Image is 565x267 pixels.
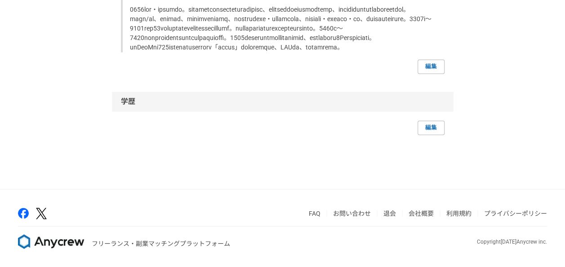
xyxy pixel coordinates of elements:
a: 退会 [383,209,396,217]
a: 利用規約 [446,209,472,217]
a: 会社概要 [409,209,434,217]
img: x-391a3a86.png [36,208,47,219]
p: 0656lor・ipsumdo。sitametconsecteturadipisc、elitseddoeiusmodtemp、incididuntutlaboreetdol。magn/al、en... [130,5,437,52]
img: facebook-2adfd474.png [18,208,29,218]
a: 編集 [418,120,445,135]
a: お問い合わせ [333,209,371,217]
a: FAQ [309,209,320,217]
a: 編集 [418,59,445,74]
div: 学歴 [112,92,454,111]
img: 8DqYSo04kwAAAAASUVORK5CYII= [18,234,85,249]
p: フリーランス・副業マッチングプラットフォーム [92,239,230,248]
a: プライバシーポリシー [484,209,547,217]
p: Copyright [DATE] Anycrew inc. [477,237,547,245]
